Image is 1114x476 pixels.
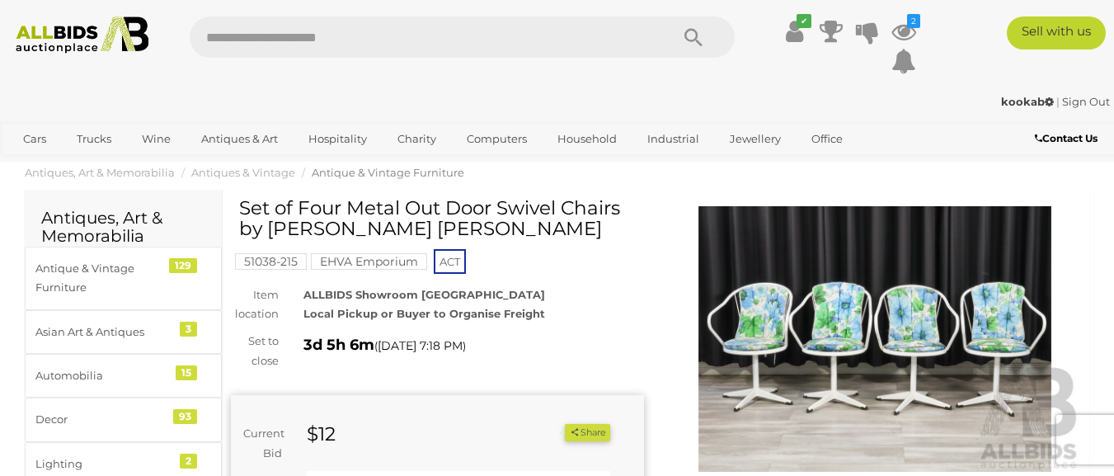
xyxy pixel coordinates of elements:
i: ✔ [797,14,811,28]
button: Search [652,16,735,58]
button: Share [565,424,610,441]
strong: $12 [307,422,336,445]
a: Automobilia 15 [25,354,222,398]
a: 2 [891,16,916,46]
img: Set of Four Metal Out Door Swivel Chairs by Woods Williams [669,206,1082,473]
div: Lighting [35,455,172,474]
div: 2 [180,454,197,469]
div: Set to close [219,332,291,370]
h1: Set of Four Metal Out Door Swivel Chairs by [PERSON_NAME] [PERSON_NAME] [239,198,640,240]
a: Asian Art & Antiques 3 [25,310,222,354]
a: Computers [456,125,538,153]
a: Wine [131,125,181,153]
span: ACT [434,249,466,274]
div: 129 [169,258,197,273]
a: Hospitality [298,125,378,153]
a: Antiques & Art [190,125,289,153]
a: Industrial [637,125,710,153]
a: kookab [1001,95,1056,108]
a: Antiques & Vintage [191,166,295,179]
a: ✔ [783,16,807,46]
div: 15 [176,365,197,380]
a: Trucks [66,125,122,153]
a: 51038-215 [235,255,307,268]
div: Automobilia [35,366,172,385]
a: Office [801,125,853,153]
div: Decor [35,410,172,429]
mark: EHVA Emporium [311,253,427,270]
a: EHVA Emporium [311,255,427,268]
a: Antique & Vintage Furniture 129 [25,247,222,310]
li: Unwatch this item [546,425,562,441]
a: Sign Out [1062,95,1110,108]
a: Sell with us [1007,16,1106,49]
a: Cars [12,125,57,153]
h2: Antiques, Art & Memorabilia [41,209,205,245]
a: Household [547,125,628,153]
div: Asian Art & Antiques [35,323,172,342]
b: Contact Us [1035,132,1098,144]
div: 93 [173,409,197,424]
a: Sports [12,153,68,180]
span: [DATE] 7:18 PM [378,338,463,353]
strong: ALLBIDS Showroom [GEOGRAPHIC_DATA] [303,288,545,301]
div: Current Bid [231,424,294,463]
img: Allbids.com.au [8,16,157,54]
div: 3 [180,322,197,337]
i: 2 [907,14,920,28]
div: Item location [219,285,291,324]
strong: Local Pickup or Buyer to Organise Freight [303,307,545,320]
span: | [1056,95,1060,108]
div: Antique & Vintage Furniture [35,259,172,298]
a: Charity [387,125,447,153]
a: Antique & Vintage Furniture [312,166,464,179]
a: Decor 93 [25,398,222,441]
a: Antiques, Art & Memorabilia [25,166,175,179]
a: [GEOGRAPHIC_DATA] [77,153,215,180]
span: ( ) [374,339,466,352]
a: Jewellery [719,125,792,153]
a: Contact Us [1035,130,1102,148]
strong: 3d 5h 6m [303,336,374,354]
strong: kookab [1001,95,1054,108]
mark: 51038-215 [235,253,307,270]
